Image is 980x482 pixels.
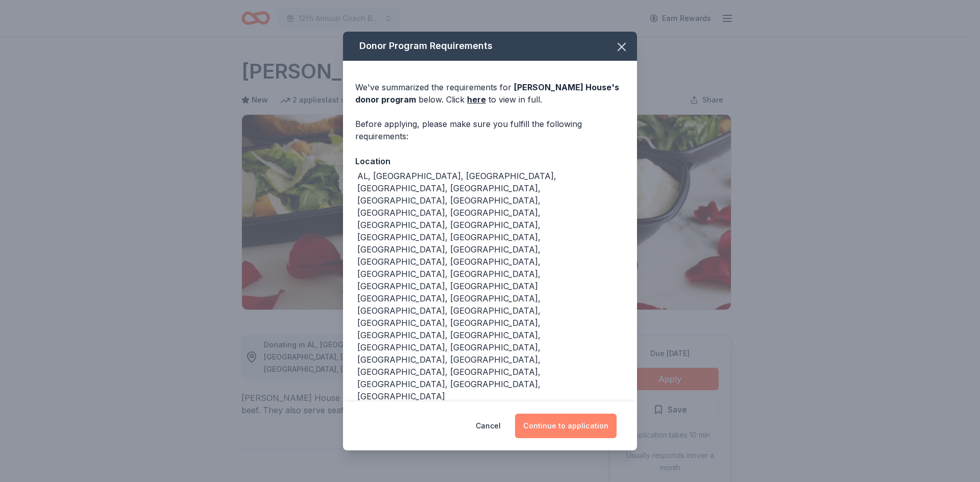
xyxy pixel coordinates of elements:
[357,170,625,402] div: AL, [GEOGRAPHIC_DATA], [GEOGRAPHIC_DATA], [GEOGRAPHIC_DATA], [GEOGRAPHIC_DATA], [GEOGRAPHIC_DATA]...
[343,32,637,61] div: Donor Program Requirements
[467,93,486,106] a: here
[476,414,501,438] button: Cancel
[355,81,625,106] div: We've summarized the requirements for below. Click to view in full.
[355,118,625,142] div: Before applying, please make sure you fulfill the following requirements:
[355,155,625,168] div: Location
[515,414,617,438] button: Continue to application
